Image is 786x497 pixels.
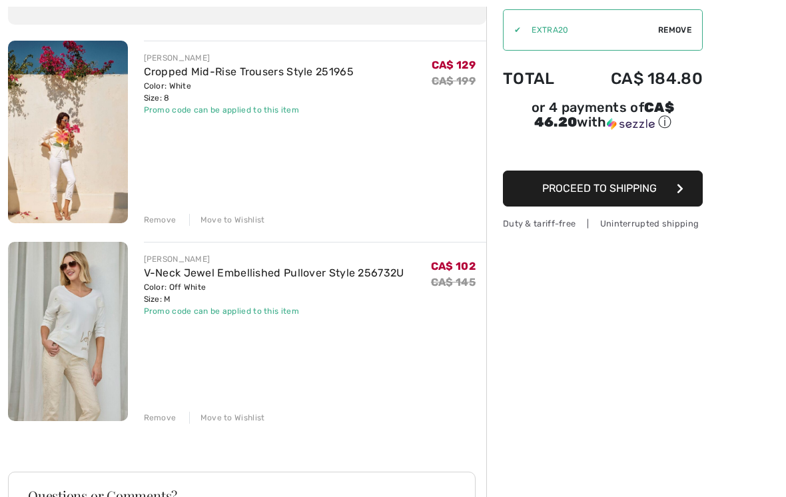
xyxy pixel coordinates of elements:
[189,214,265,226] div: Move to Wishlist
[431,276,476,288] s: CA$ 145
[144,253,404,265] div: [PERSON_NAME]
[504,24,521,36] div: ✔
[503,171,703,207] button: Proceed to Shipping
[503,217,703,230] div: Duty & tariff-free | Uninterrupted shipping
[658,24,691,36] span: Remove
[575,56,703,101] td: CA$ 184.80
[432,75,476,87] s: CA$ 199
[503,56,575,101] td: Total
[144,214,177,226] div: Remove
[503,101,703,136] div: or 4 payments ofCA$ 46.20withSezzle Click to learn more about Sezzle
[144,266,404,279] a: V-Neck Jewel Embellished Pullover Style 256732U
[144,65,354,78] a: Cropped Mid-Rise Trousers Style 251965
[144,104,354,116] div: Promo code can be applied to this item
[189,412,265,424] div: Move to Wishlist
[8,242,128,421] img: V-Neck Jewel Embellished Pullover Style 256732U
[144,305,404,317] div: Promo code can be applied to this item
[431,260,476,272] span: CA$ 102
[8,41,128,223] img: Cropped Mid-Rise Trousers Style 251965
[542,182,657,195] span: Proceed to Shipping
[503,136,703,166] iframe: PayPal-paypal
[144,412,177,424] div: Remove
[144,80,354,104] div: Color: White Size: 8
[144,281,404,305] div: Color: Off White Size: M
[503,101,703,131] div: or 4 payments of with
[144,52,354,64] div: [PERSON_NAME]
[432,59,476,71] span: CA$ 129
[534,99,674,130] span: CA$ 46.20
[607,118,655,130] img: Sezzle
[521,10,658,50] input: Promo code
